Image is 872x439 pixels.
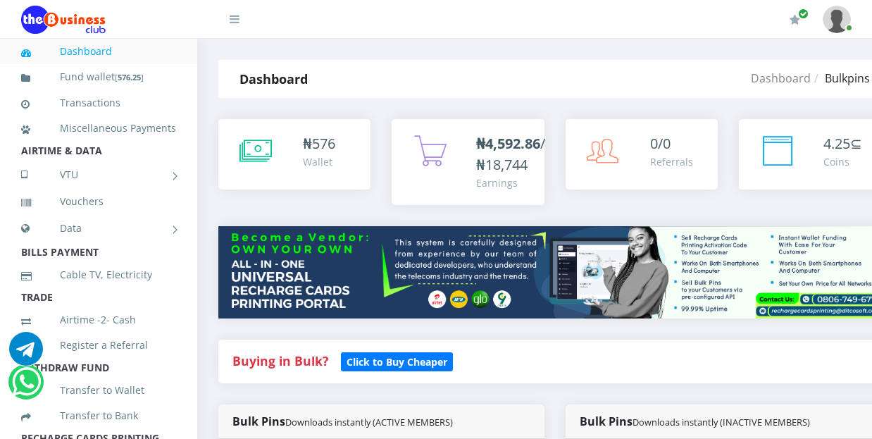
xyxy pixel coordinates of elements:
[21,6,106,34] img: Logo
[798,8,809,19] span: Renew/Upgrade Subscription
[21,259,176,291] a: Cable TV, Electricity
[580,414,810,429] strong: Bulk Pins
[347,355,447,369] b: Click to Buy Cheaper
[476,175,545,190] div: Earnings
[476,134,545,174] span: /₦18,744
[21,35,176,68] a: Dashboard
[823,6,851,33] img: User
[21,211,176,246] a: Data
[21,87,176,119] a: Transactions
[218,119,370,190] a: ₦576 Wallet
[476,134,540,153] b: ₦4,592.86
[566,119,718,190] a: 0/0 Referrals
[118,72,141,82] b: 576.25
[811,70,870,87] li: Bulkpins
[341,352,453,369] a: Click to Buy Cheaper
[21,400,176,432] a: Transfer to Bank
[12,376,41,399] a: Chat for support
[790,14,800,25] i: Renew/Upgrade Subscription
[303,154,335,169] div: Wallet
[650,134,671,153] span: 0/0
[392,119,544,205] a: ₦4,592.86/₦18,744 Earnings
[9,342,43,366] a: Chat for support
[232,352,328,369] strong: Buying in Bulk?
[21,157,176,192] a: VTU
[239,70,308,87] strong: Dashboard
[823,154,862,169] div: Coins
[21,374,176,407] a: Transfer to Wallet
[21,185,176,218] a: Vouchers
[21,304,176,336] a: Airtime -2- Cash
[633,416,810,428] small: Downloads instantly (INACTIVE MEMBERS)
[823,133,862,154] div: ⊆
[21,112,176,144] a: Miscellaneous Payments
[285,416,453,428] small: Downloads instantly (ACTIVE MEMBERS)
[232,414,453,429] strong: Bulk Pins
[303,133,335,154] div: ₦
[21,61,176,94] a: Fund wallet[576.25]
[312,134,335,153] span: 576
[650,154,693,169] div: Referrals
[21,329,176,361] a: Register a Referral
[751,70,811,86] a: Dashboard
[823,134,850,153] span: 4.25
[115,72,144,82] small: [ ]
